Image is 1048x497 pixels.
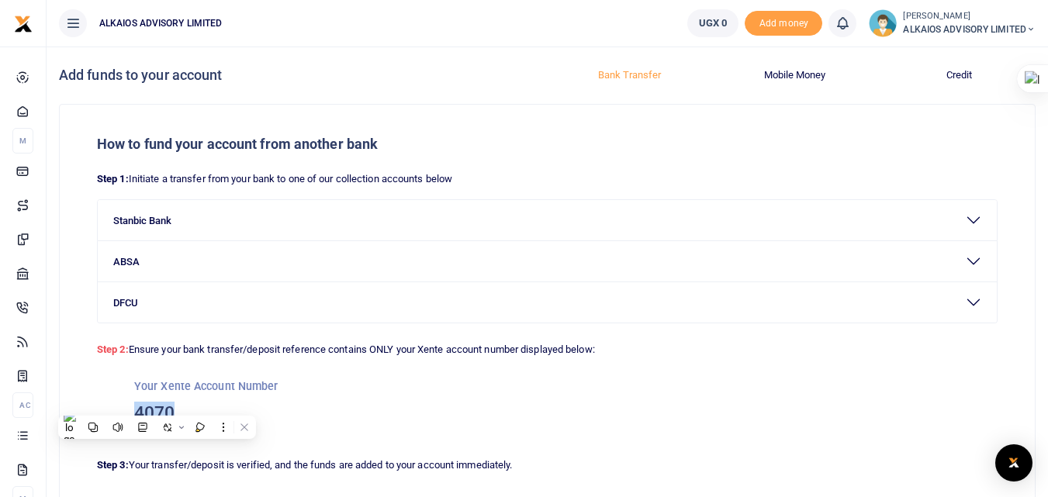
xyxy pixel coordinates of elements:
li: Ac [12,392,33,418]
strong: Step 1: [97,173,129,185]
img: profile-user [869,9,897,37]
button: Stanbic Bank [98,200,997,240]
button: Mobile Money [721,63,868,88]
button: ABSA [98,241,997,281]
button: DFCU [98,282,997,323]
button: Bank Transfer [557,63,704,88]
small: Your Xente Account Number [134,380,278,392]
a: profile-user [PERSON_NAME] ALKAIOS ADVISORY LIMITED [869,9,1036,37]
h4: Add funds to your account [59,67,541,84]
span: UGX 0 [699,16,728,31]
a: logo-small logo-large logo-large [14,17,33,29]
a: Add money [745,16,822,28]
img: logo-small [14,15,33,33]
span: Add money [745,11,822,36]
p: Your transfer/deposit is verified, and the funds are added to your account immediately. [97,457,998,474]
button: Credit [887,63,1033,88]
strong: Step 3: [97,459,129,471]
li: Wallet ballance [681,9,745,37]
li: Toup your wallet [745,11,822,36]
small: [PERSON_NAME] [903,10,1036,23]
div: Open Intercom Messenger [995,444,1032,481]
a: UGX 0 [687,9,739,37]
h5: How to fund your account from another bank [97,136,998,153]
p: Initiate a transfer from your bank to one of our collection accounts below [97,171,998,188]
li: M [12,128,33,154]
span: ALKAIOS ADVISORY LIMITED [93,16,228,30]
h3: 4070 [134,402,960,425]
p: Ensure your bank transfer/deposit reference contains ONLY your Xente account number displayed below: [97,336,998,358]
strong: Step 2: [97,343,129,355]
span: ALKAIOS ADVISORY LIMITED [903,22,1036,36]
